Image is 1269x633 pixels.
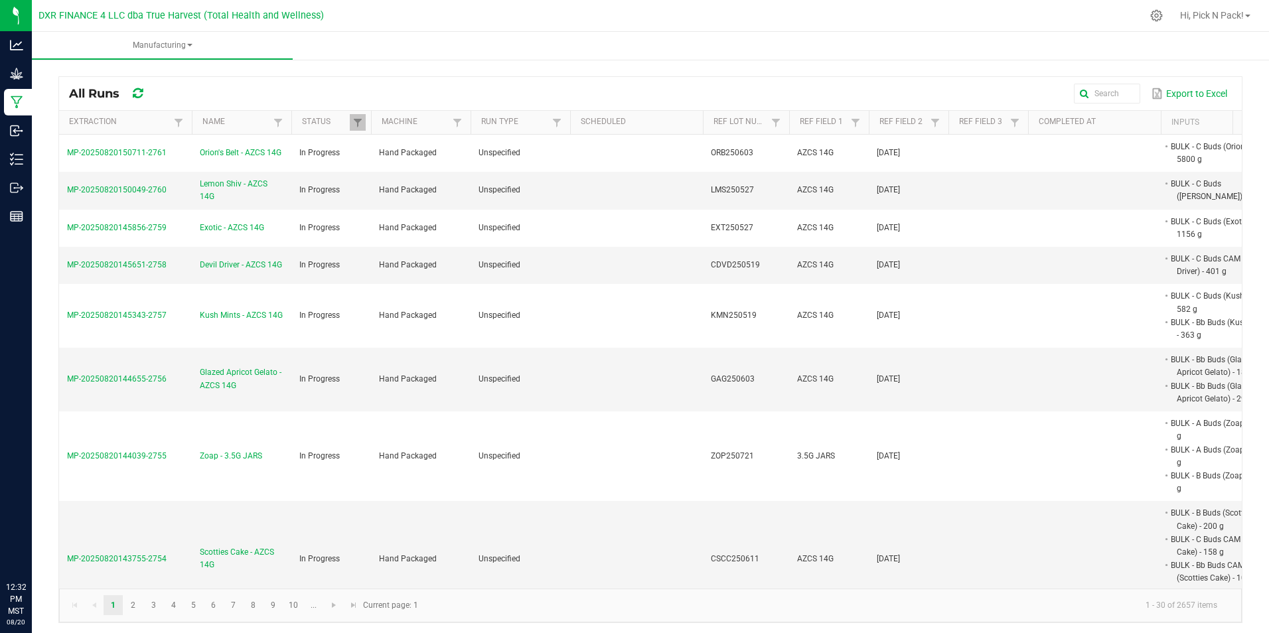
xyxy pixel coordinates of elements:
[200,222,264,234] span: Exotic - AZCS 14G
[797,148,834,157] span: AZCS 14G
[1148,82,1231,105] button: Export to Excel
[711,148,753,157] span: ORB250603
[711,374,755,384] span: GAG250603
[284,595,303,615] a: Page 10
[479,185,520,194] span: Unspecified
[299,223,340,232] span: In Progress
[797,374,834,384] span: AZCS 14G
[379,374,437,384] span: Hand Packaged
[13,527,53,567] iframe: Resource center
[1074,84,1140,104] input: Search
[379,451,437,460] span: Hand Packaged
[299,374,340,384] span: In Progress
[877,260,900,269] span: [DATE]
[244,595,263,615] a: Page 8
[69,82,166,105] div: All Runs
[69,117,170,127] a: ExtractionSortable
[479,451,520,460] span: Unspecified
[1148,9,1165,22] div: Manage settings
[171,114,187,131] a: Filter
[797,451,835,460] span: 3.5G JARS
[59,589,1242,622] kendo-pager: Current page: 1
[797,260,834,269] span: AZCS 14G
[379,223,437,232] span: Hand Packaged
[32,32,293,60] a: Manufacturing
[348,600,359,610] span: Go to the last page
[200,309,283,322] span: Kush Mints - AZCS 14G
[1039,117,1156,127] a: Completed AtSortable
[302,117,349,127] a: StatusSortable
[67,148,167,157] span: MP-20250820150711-2761
[10,38,23,52] inline-svg: Analytics
[379,311,437,320] span: Hand Packaged
[204,595,223,615] a: Page 6
[711,260,760,269] span: CDVD250519
[479,260,520,269] span: Unspecified
[797,311,834,320] span: AZCS 14G
[797,554,834,563] span: AZCS 14G
[379,185,437,194] span: Hand Packaged
[481,117,548,127] a: Run TypeSortable
[299,451,340,460] span: In Progress
[848,114,863,131] a: Filter
[877,185,900,194] span: [DATE]
[877,374,900,384] span: [DATE]
[379,260,437,269] span: Hand Packaged
[200,178,283,203] span: Lemon Shiv - AZCS 14G
[299,311,340,320] span: In Progress
[877,451,900,460] span: [DATE]
[38,10,324,21] span: DXR FINANCE 4 LLC dba True Harvest (Total Health and Wellness)
[479,374,520,384] span: Unspecified
[711,185,754,194] span: LMS250527
[426,595,1228,616] kendo-pager-info: 1 - 30 of 2657 items
[479,554,520,563] span: Unspecified
[713,117,767,127] a: Ref Lot NumberSortable
[797,185,834,194] span: AZCS 14G
[877,223,900,232] span: [DATE]
[382,117,449,127] a: MachineSortable
[711,451,754,460] span: ZOP250721
[10,153,23,166] inline-svg: Inventory
[10,124,23,137] inline-svg: Inbound
[39,525,55,541] iframe: Resource center unread badge
[67,451,167,460] span: MP-20250820144039-2755
[10,67,23,80] inline-svg: Grow
[379,554,437,563] span: Hand Packaged
[350,114,366,131] a: Filter
[1007,114,1023,131] a: Filter
[959,117,1006,127] a: Ref Field 3Sortable
[549,114,565,131] a: Filter
[711,223,753,232] span: EXT250527
[299,185,340,194] span: In Progress
[270,114,286,131] a: Filter
[927,114,943,131] a: Filter
[329,600,339,610] span: Go to the next page
[379,148,437,157] span: Hand Packaged
[711,311,757,320] span: KMN250519
[479,311,520,320] span: Unspecified
[877,554,900,563] span: [DATE]
[877,311,900,320] span: [DATE]
[200,147,281,159] span: Orion's Belt - AZCS 14G
[184,595,203,615] a: Page 5
[479,223,520,232] span: Unspecified
[877,148,900,157] span: [DATE]
[800,117,847,127] a: Ref Field 1Sortable
[67,185,167,194] span: MP-20250820150049-2760
[581,117,698,127] a: ScheduledSortable
[711,554,759,563] span: CSCC250611
[202,117,269,127] a: NameSortable
[479,148,520,157] span: Unspecified
[123,595,143,615] a: Page 2
[304,595,323,615] a: Page 11
[32,40,293,51] span: Manufacturing
[449,114,465,131] a: Filter
[67,260,167,269] span: MP-20250820145651-2758
[200,366,283,391] span: Glazed Apricot Gelato - AZCS 14G
[299,554,340,563] span: In Progress
[67,554,167,563] span: MP-20250820143755-2754
[768,114,784,131] a: Filter
[299,148,340,157] span: In Progress
[164,595,183,615] a: Page 4
[144,595,163,615] a: Page 3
